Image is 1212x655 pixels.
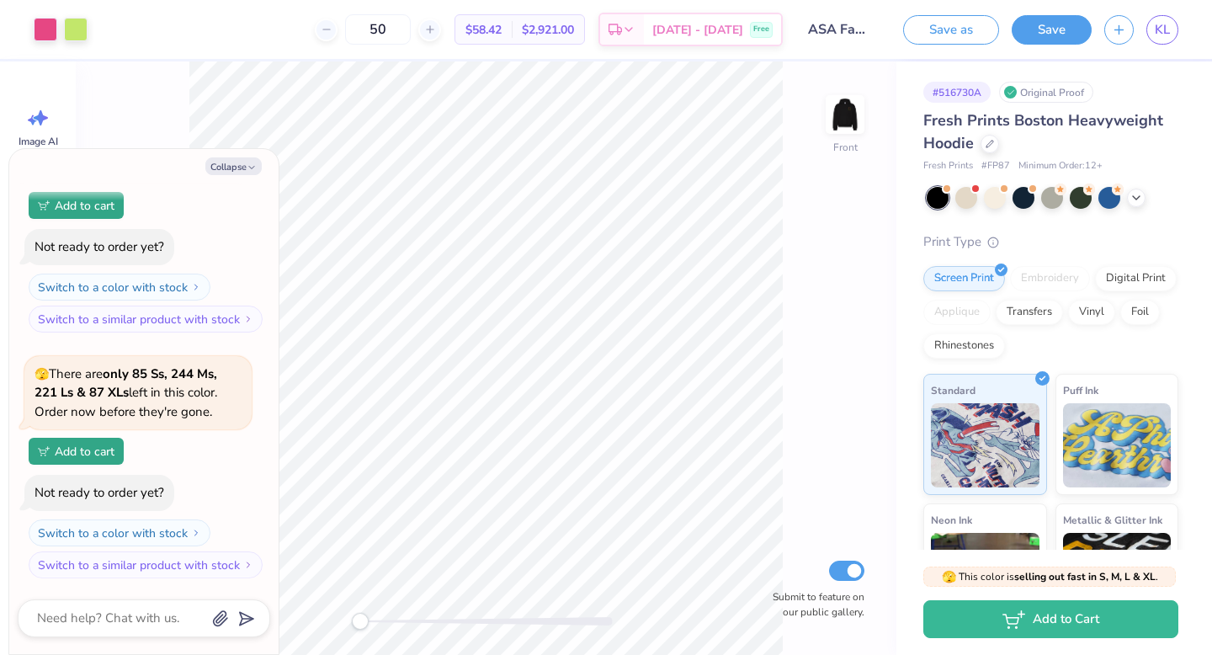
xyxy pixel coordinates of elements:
[1012,15,1092,45] button: Save
[1010,266,1090,291] div: Embroidery
[29,192,124,219] button: Add to cart
[205,157,262,175] button: Collapse
[38,446,50,456] img: Add to cart
[35,238,164,255] div: Not ready to order yet?
[1063,511,1162,529] span: Metallic & Glitter Ink
[1063,381,1098,399] span: Puff Ink
[29,274,210,301] button: Switch to a color with stock
[942,569,1158,584] span: This color is .
[931,533,1039,617] img: Neon Ink
[29,551,263,578] button: Switch to a similar product with stock
[923,600,1178,638] button: Add to Cart
[996,300,1063,325] div: Transfers
[931,511,972,529] span: Neon Ink
[1063,403,1172,487] img: Puff Ink
[38,200,50,210] img: Add to cart
[1018,159,1103,173] span: Minimum Order: 12 +
[923,333,1005,359] div: Rhinestones
[923,159,973,173] span: Fresh Prints
[1095,266,1177,291] div: Digital Print
[923,232,1178,252] div: Print Type
[29,519,210,546] button: Switch to a color with stock
[999,82,1093,103] div: Original Proof
[903,15,999,45] button: Save as
[29,438,124,465] button: Add to cart
[833,140,858,155] div: Front
[931,381,975,399] span: Standard
[191,282,201,292] img: Switch to a color with stock
[981,159,1010,173] span: # FP87
[1146,15,1178,45] a: KL
[1120,300,1160,325] div: Foil
[35,366,49,382] span: 🫣
[942,569,956,585] span: 🫣
[923,82,991,103] div: # 516730A
[191,528,201,538] img: Switch to a color with stock
[763,589,864,620] label: Submit to feature on our public gallery.
[753,24,769,35] span: Free
[923,300,991,325] div: Applique
[1014,570,1156,583] strong: selling out fast in S, M, L & XL
[931,403,1039,487] img: Standard
[19,135,58,148] span: Image AI
[828,98,862,131] img: Front
[35,365,217,402] strong: only 85 Ss, 244 Ms, 221 Ls & 87 XLs
[29,306,263,333] button: Switch to a similar product with stock
[923,110,1163,153] span: Fresh Prints Boston Heavyweight Hoodie
[35,365,217,420] span: There are left in this color. Order now before they're gone.
[35,484,164,501] div: Not ready to order yet?
[652,21,743,39] span: [DATE] - [DATE]
[795,13,878,46] input: Untitled Design
[923,266,1005,291] div: Screen Print
[1155,20,1170,40] span: KL
[1068,300,1115,325] div: Vinyl
[1063,533,1172,617] img: Metallic & Glitter Ink
[243,560,253,570] img: Switch to a similar product with stock
[243,314,253,324] img: Switch to a similar product with stock
[345,14,411,45] input: – –
[465,21,502,39] span: $58.42
[522,21,574,39] span: $2,921.00
[352,613,369,630] div: Accessibility label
